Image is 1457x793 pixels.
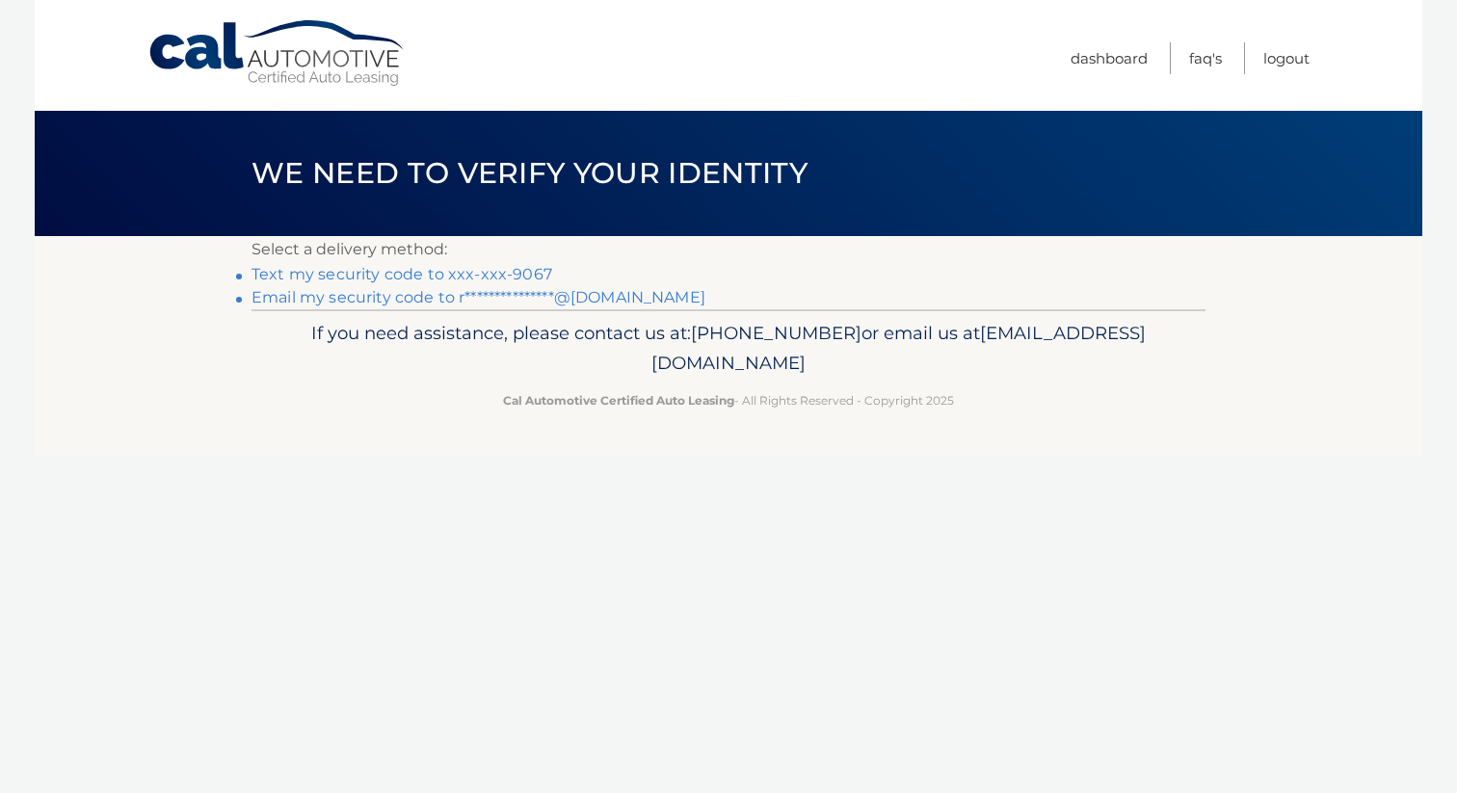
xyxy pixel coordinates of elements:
[252,236,1205,263] p: Select a delivery method:
[264,390,1193,410] p: - All Rights Reserved - Copyright 2025
[1189,42,1222,74] a: FAQ's
[264,318,1193,380] p: If you need assistance, please contact us at: or email us at
[691,322,861,344] span: [PHONE_NUMBER]
[1263,42,1310,74] a: Logout
[147,19,408,88] a: Cal Automotive
[503,393,734,408] strong: Cal Automotive Certified Auto Leasing
[1071,42,1148,74] a: Dashboard
[252,155,808,191] span: We need to verify your identity
[252,265,552,283] a: Text my security code to xxx-xxx-9067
